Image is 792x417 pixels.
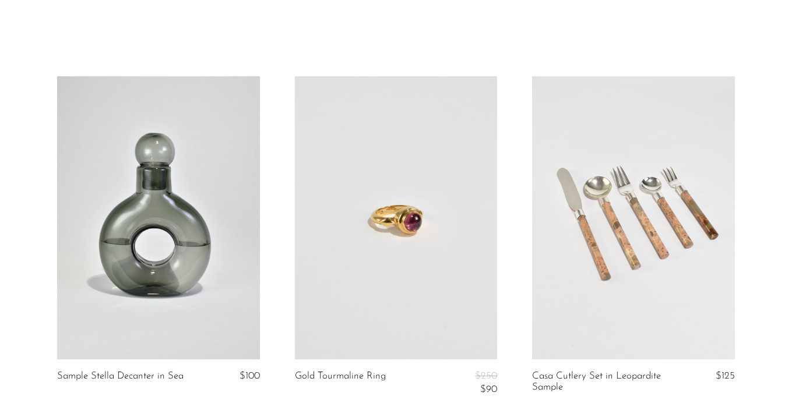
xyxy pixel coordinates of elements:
span: $125 [716,371,735,381]
a: Gold Tourmaline Ring [295,371,386,395]
span: $100 [240,371,260,381]
a: Casa Cutlery Set in Leopardite Sample [532,371,667,393]
span: $90 [480,384,497,394]
a: Sample Stella Decanter in Sea [57,371,184,381]
span: $250 [475,371,497,381]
